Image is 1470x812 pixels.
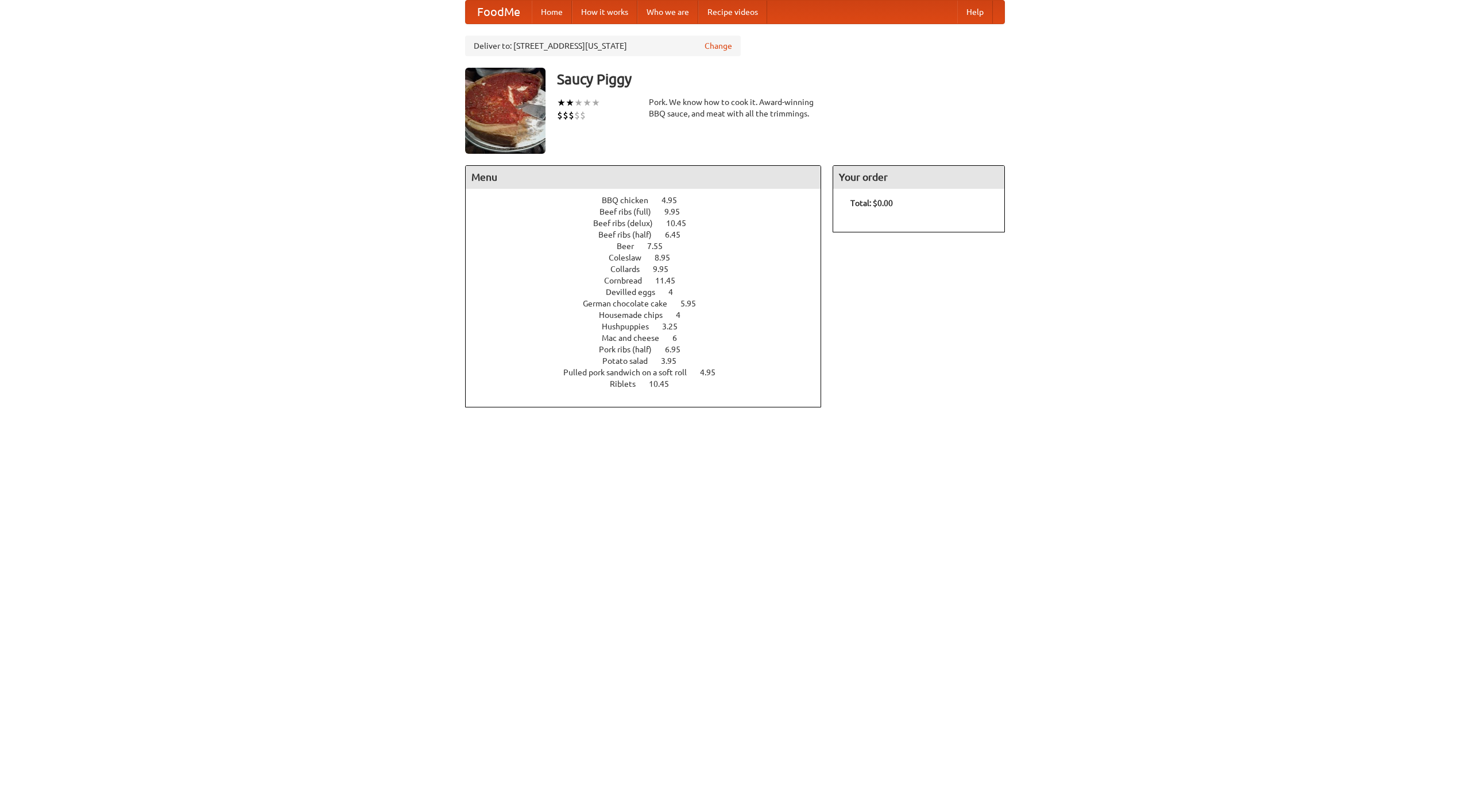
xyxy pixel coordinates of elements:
span: Pork ribs (half) [599,345,663,354]
span: Housemade chips [599,310,674,320]
a: Riblets 10.45 [610,379,690,388]
a: BBQ chicken 4.95 [602,196,698,205]
a: FoodMe [466,1,532,24]
div: Deliver to: [STREET_ADDRESS][US_STATE] [465,36,741,56]
a: Recipe videos [698,1,767,24]
span: Hushpuppies [602,322,660,331]
a: Beef ribs (half) 6.45 [598,230,702,239]
span: Potato salad [602,356,659,366]
li: ★ [583,96,591,109]
li: ★ [574,96,583,109]
span: 3.95 [661,356,688,366]
li: $ [563,109,568,122]
a: Potato salad 3.95 [602,356,698,366]
span: Coleslaw [609,253,653,262]
li: ★ [566,96,574,109]
li: $ [574,109,580,122]
span: Collards [610,265,651,274]
span: German chocolate cake [583,299,679,308]
span: 7.55 [647,242,674,251]
a: Cornbread 11.45 [604,276,697,285]
a: Collards 9.95 [610,265,690,274]
span: Cornbread [604,276,653,285]
li: $ [557,109,563,122]
a: How it works [572,1,637,24]
span: Beef ribs (full) [599,207,663,216]
span: Pulled pork sandwich on a soft roll [563,368,698,377]
a: Pork ribs (half) 6.95 [599,345,702,354]
a: Who we are [637,1,698,24]
span: 6 [672,333,688,343]
span: 11.45 [655,276,687,285]
div: Pork. We know how to cook it. Award-winning BBQ sauce, and meat with all the trimmings. [649,96,821,119]
a: German chocolate cake 5.95 [583,299,717,308]
span: 3.25 [662,322,689,331]
span: 9.95 [664,207,691,216]
span: 5.95 [680,299,707,308]
a: Hushpuppies 3.25 [602,322,699,331]
span: 4 [676,310,692,320]
a: Devilled eggs 4 [606,287,694,297]
a: Home [532,1,572,24]
span: BBQ chicken [602,196,660,205]
img: angular.jpg [465,68,546,154]
h4: Your order [833,166,1004,189]
span: Beef ribs (half) [598,230,663,239]
span: 8.95 [655,253,682,262]
span: 10.45 [649,379,680,388]
h3: Saucy Piggy [557,68,1005,91]
a: Pulled pork sandwich on a soft roll 4.95 [563,368,737,377]
span: 4.95 [700,368,727,377]
a: Housemade chips 4 [599,310,702,320]
li: ★ [591,96,600,109]
span: 9.95 [653,265,680,274]
span: Beer [617,242,645,251]
li: $ [580,109,586,122]
h4: Menu [466,166,821,189]
span: 4.95 [661,196,688,205]
li: $ [568,109,574,122]
span: 4 [668,287,684,297]
a: Beef ribs (full) 9.95 [599,207,701,216]
a: Help [957,1,993,24]
span: Beef ribs (delux) [593,219,664,228]
a: Coleslaw 8.95 [609,253,691,262]
span: 6.95 [665,345,692,354]
a: Mac and cheese 6 [602,333,698,343]
a: Beef ribs (delux) 10.45 [593,219,707,228]
b: Total: $0.00 [850,199,893,208]
li: ★ [557,96,566,109]
span: 10.45 [666,219,698,228]
span: Mac and cheese [602,333,671,343]
span: 6.45 [665,230,692,239]
span: Devilled eggs [606,287,667,297]
a: Beer 7.55 [617,242,684,251]
span: Riblets [610,379,647,388]
a: Change [705,40,732,52]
